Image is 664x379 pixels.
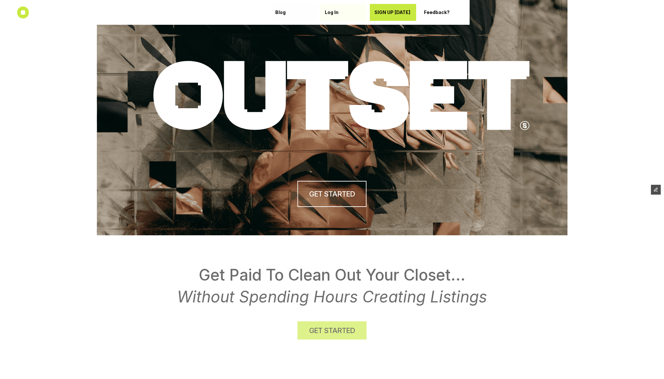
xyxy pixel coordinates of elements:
[419,4,466,21] a: Feedback?
[424,10,461,15] p: Feedback?
[374,10,412,15] p: SIGN UP [DATE]
[309,326,355,336] h4: GET STARTED
[651,185,661,195] button: Edit Framer Content
[199,265,465,284] span: Get Paid To Clean Out Your Closet...
[275,10,312,15] p: Blog
[271,4,317,21] a: Blog
[320,4,367,21] a: Log In
[297,321,367,340] a: GET STARTED
[325,10,362,15] p: Log In
[370,4,416,21] a: SIGN UP [DATE]
[297,181,367,207] a: GET STARTED
[177,287,487,306] em: Without Spending Hours Creating Listings
[309,189,355,199] h4: GET STARTED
